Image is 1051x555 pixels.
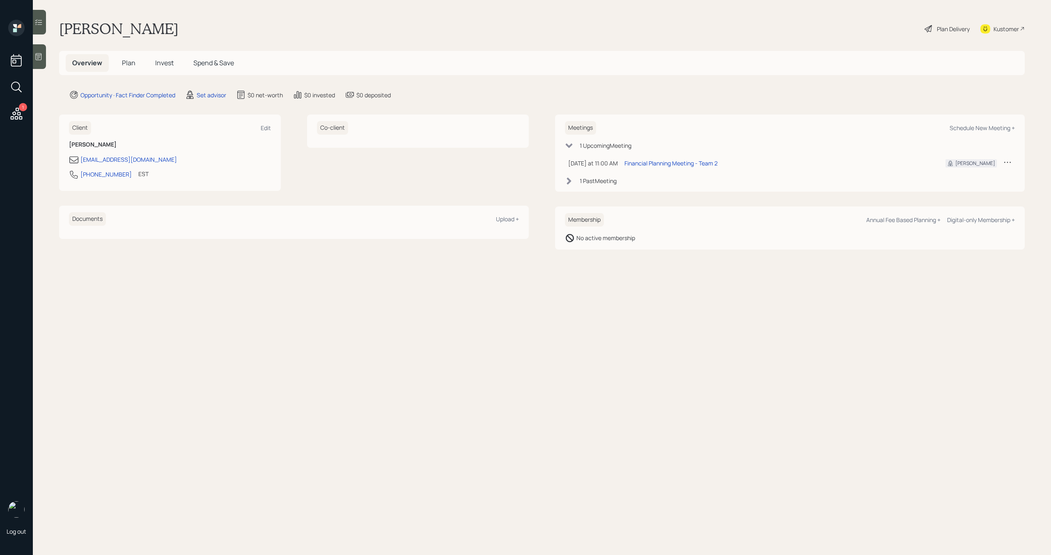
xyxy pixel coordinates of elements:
[8,501,25,518] img: michael-russo-headshot.png
[866,216,941,224] div: Annual Fee Based Planning +
[580,141,631,150] div: 1 Upcoming Meeting
[72,58,102,67] span: Overview
[19,103,27,111] div: 1
[59,20,179,38] h1: [PERSON_NAME]
[304,91,335,99] div: $0 invested
[937,25,970,33] div: Plan Delivery
[261,124,271,132] div: Edit
[80,155,177,164] div: [EMAIL_ADDRESS][DOMAIN_NAME]
[138,170,149,178] div: EST
[80,170,132,179] div: [PHONE_NUMBER]
[580,177,617,185] div: 1 Past Meeting
[994,25,1019,33] div: Kustomer
[576,234,635,242] div: No active membership
[565,213,604,227] h6: Membership
[565,121,596,135] h6: Meetings
[496,215,519,223] div: Upload +
[122,58,135,67] span: Plan
[947,216,1015,224] div: Digital-only Membership +
[317,121,348,135] h6: Co-client
[7,527,26,535] div: Log out
[80,91,175,99] div: Opportunity · Fact Finder Completed
[248,91,283,99] div: $0 net-worth
[356,91,391,99] div: $0 deposited
[950,124,1015,132] div: Schedule New Meeting +
[69,141,271,148] h6: [PERSON_NAME]
[193,58,234,67] span: Spend & Save
[69,212,106,226] h6: Documents
[197,91,226,99] div: Set advisor
[155,58,174,67] span: Invest
[69,121,91,135] h6: Client
[624,159,718,167] div: Financial Planning Meeting - Team 2
[568,159,618,167] div: [DATE] at 11:00 AM
[955,160,995,167] div: [PERSON_NAME]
